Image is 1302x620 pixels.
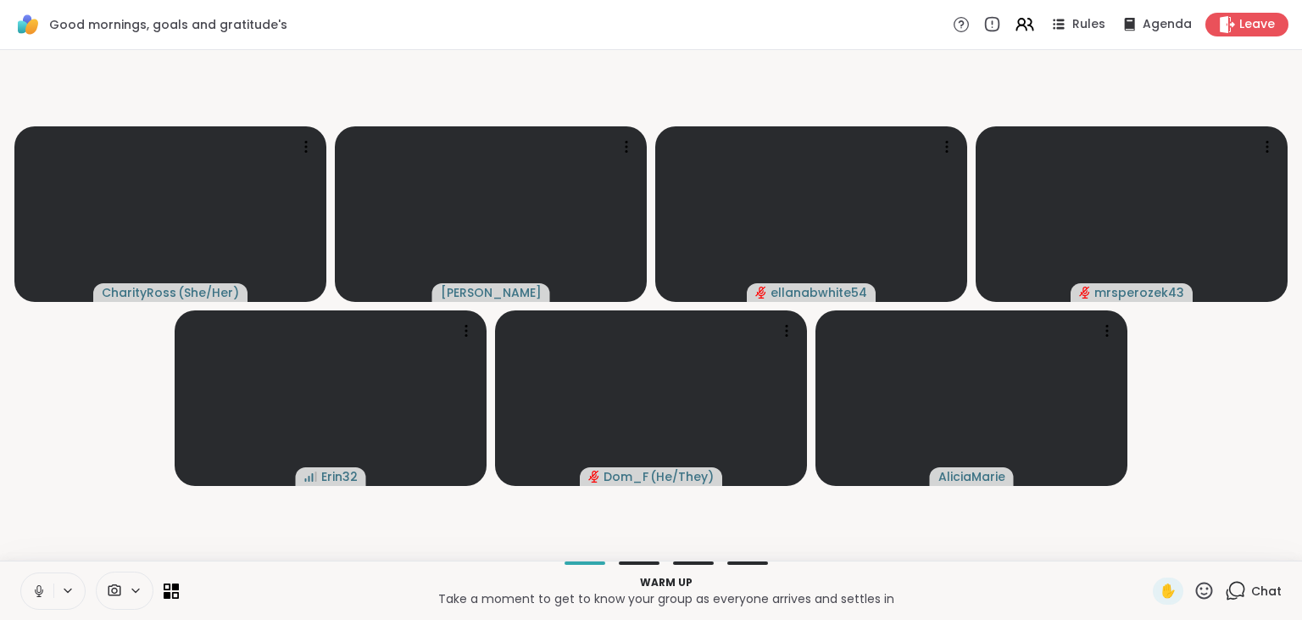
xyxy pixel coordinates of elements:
span: ( She/Her ) [178,284,239,301]
span: Chat [1251,583,1282,600]
span: Good mornings, goals and gratitude's [49,16,287,33]
span: [PERSON_NAME] [441,284,542,301]
span: CharityRoss [102,284,176,301]
span: Dom_F [604,468,648,485]
span: AliciaMarie [938,468,1005,485]
span: mrsperozek43 [1094,284,1184,301]
span: ( He/They ) [650,468,714,485]
span: ✋ [1160,581,1177,601]
span: audio-muted [755,287,767,299]
span: Agenda [1143,16,1192,33]
span: audio-muted [588,471,600,483]
p: Take a moment to get to know your group as everyone arrives and settles in [189,590,1143,607]
p: Warm up [189,575,1143,590]
img: ShareWell Logomark [14,10,42,39]
span: audio-muted [1079,287,1091,299]
span: Leave [1239,16,1275,33]
span: Erin32 [321,468,358,485]
span: ellanabwhite54 [771,284,867,301]
span: Rules [1072,16,1105,33]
